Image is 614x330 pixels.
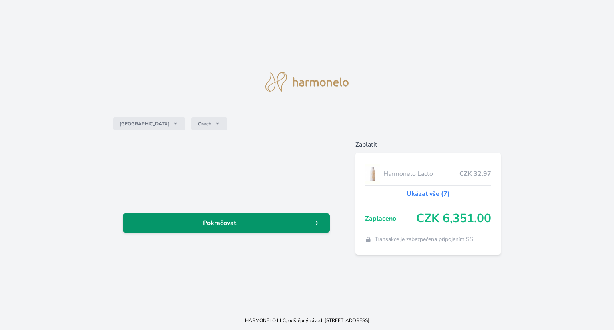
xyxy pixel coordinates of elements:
[365,214,416,223] span: Zaplaceno
[198,121,211,127] span: Czech
[355,140,501,149] h6: Zaplatit
[113,117,185,130] button: [GEOGRAPHIC_DATA]
[123,213,330,233] a: Pokračovat
[416,211,491,226] span: CZK 6,351.00
[120,121,169,127] span: [GEOGRAPHIC_DATA]
[459,169,491,179] span: CZK 32.97
[365,164,380,184] img: CLEAN_LACTO_se_stinem_x-hi-lo.jpg
[129,218,311,228] span: Pokračovat
[375,235,476,243] span: Transakce je zabezpečena připojením SSL
[191,117,227,130] button: Czech
[407,189,450,199] a: Ukázat vše (7)
[383,169,459,179] span: Harmonelo Lacto
[265,72,349,92] img: logo.svg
